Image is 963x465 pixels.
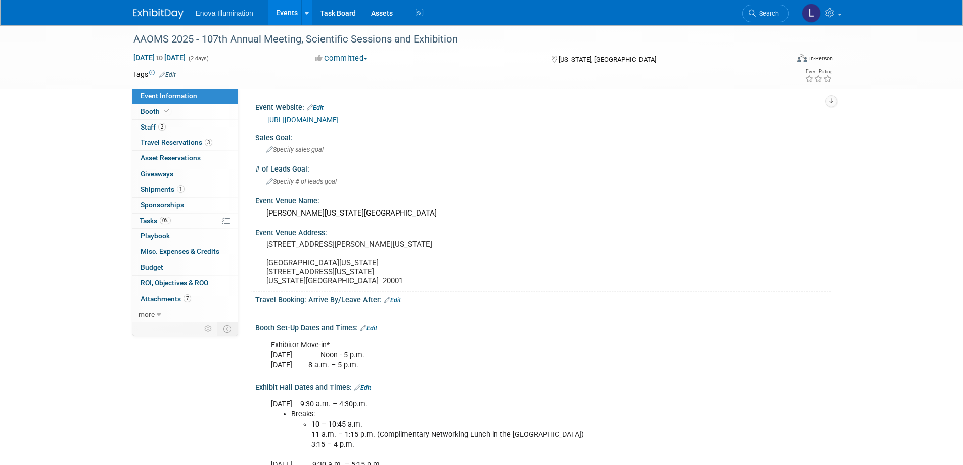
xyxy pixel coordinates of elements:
[133,9,184,19] img: ExhibitDay
[266,146,324,153] span: Specify sales goal
[217,322,238,335] td: Toggle Event Tabs
[132,151,238,166] a: Asset Reservations
[141,92,197,100] span: Event Information
[160,217,171,224] span: 0%
[133,69,176,79] td: Tags
[141,123,166,131] span: Staff
[141,279,208,287] span: ROI, Objectives & ROO
[200,322,217,335] td: Personalize Event Tab Strip
[805,69,832,74] div: Event Rating
[264,335,719,375] div: Exhibitor Move-in* [DATE] Noon - 5 p.m. [DATE] 8 a.m. – 5 p.m.
[141,294,191,303] span: Attachments
[184,294,191,302] span: 7
[291,409,713,450] li: Breaks:
[132,291,238,307] a: Attachments7
[141,170,173,178] span: Giveaways
[797,54,807,62] img: Format-Inperson.png
[132,89,238,104] a: Event Information
[360,325,377,332] a: Edit
[141,154,201,162] span: Asset Reservations
[133,53,186,62] span: [DATE] [DATE]
[384,297,401,304] a: Edit
[132,276,238,291] a: ROI, Objectives & ROO
[255,100,831,113] div: Event Website:
[132,307,238,322] a: more
[809,55,833,62] div: In-Person
[802,4,821,23] img: Lucas Mlinarcik
[196,9,253,17] span: Enova Illumination
[132,229,238,244] a: Playbook
[559,56,656,63] span: [US_STATE], [GEOGRAPHIC_DATA]
[164,108,169,114] i: Booth reservation complete
[255,193,831,206] div: Event Venue Name:
[307,104,324,111] a: Edit
[132,182,238,197] a: Shipments1
[132,120,238,135] a: Staff2
[255,379,831,393] div: Exhibit Hall Dates and Times:
[132,198,238,213] a: Sponsorships
[311,53,372,64] button: Committed
[132,244,238,260] a: Misc. Expenses & Credits
[263,205,823,221] div: [PERSON_NAME][US_STATE][GEOGRAPHIC_DATA]
[266,240,484,285] pre: [STREET_ADDRESS][PERSON_NAME][US_STATE] [GEOGRAPHIC_DATA][US_STATE] [STREET_ADDRESS][US_STATE] [U...
[354,384,371,391] a: Edit
[255,320,831,333] div: Booth Set-Up Dates and Times:
[311,419,713,450] li: 10 – 10:45 a.m. 11 a.m. – 1:15 p.m. (Complimentary Networking Lunch in the [GEOGRAPHIC_DATA]) 3:1...
[155,54,164,62] span: to
[130,30,773,49] div: AAOMS 2025 - 107th Annual Meeting, Scientific Sessions and Exhibition
[255,130,831,143] div: Sales Goal:
[141,201,184,209] span: Sponsorships
[141,232,170,240] span: Playbook
[255,161,831,174] div: # of Leads Goal:
[132,104,238,119] a: Booth
[139,310,155,318] span: more
[141,138,212,146] span: Travel Reservations
[177,185,185,193] span: 1
[132,166,238,182] a: Giveaways
[188,55,209,62] span: (2 days)
[140,217,171,225] span: Tasks
[267,116,339,124] a: [URL][DOMAIN_NAME]
[205,139,212,146] span: 3
[255,292,831,305] div: Travel Booking: Arrive By/Leave After:
[266,178,337,185] span: Specify # of leads goal
[141,247,219,256] span: Misc. Expenses & Credits
[756,10,779,17] span: Search
[141,263,163,271] span: Budget
[255,225,831,238] div: Event Venue Address:
[159,71,176,78] a: Edit
[141,107,171,115] span: Booth
[158,123,166,131] span: 2
[729,53,833,68] div: Event Format
[132,214,238,229] a: Tasks0%
[132,260,238,275] a: Budget
[141,185,185,193] span: Shipments
[742,5,789,22] a: Search
[132,135,238,150] a: Travel Reservations3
